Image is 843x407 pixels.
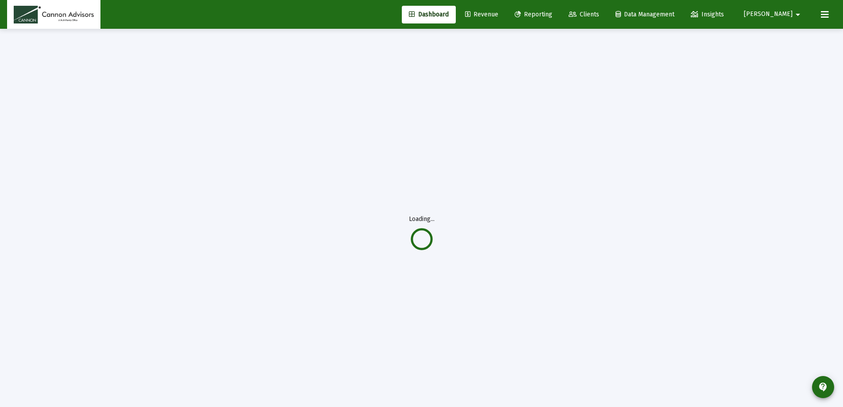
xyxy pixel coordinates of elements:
a: Reporting [508,6,559,23]
mat-icon: arrow_drop_down [793,6,803,23]
span: Clients [569,11,599,18]
a: Data Management [608,6,681,23]
span: Insights [691,11,724,18]
span: Data Management [616,11,674,18]
a: Revenue [458,6,505,23]
a: Clients [562,6,606,23]
button: [PERSON_NAME] [733,5,814,23]
mat-icon: contact_support [818,382,828,392]
span: Revenue [465,11,498,18]
a: Insights [684,6,731,23]
a: Dashboard [402,6,456,23]
span: Reporting [515,11,552,18]
span: Dashboard [409,11,449,18]
img: Dashboard [14,6,94,23]
span: [PERSON_NAME] [744,11,793,18]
